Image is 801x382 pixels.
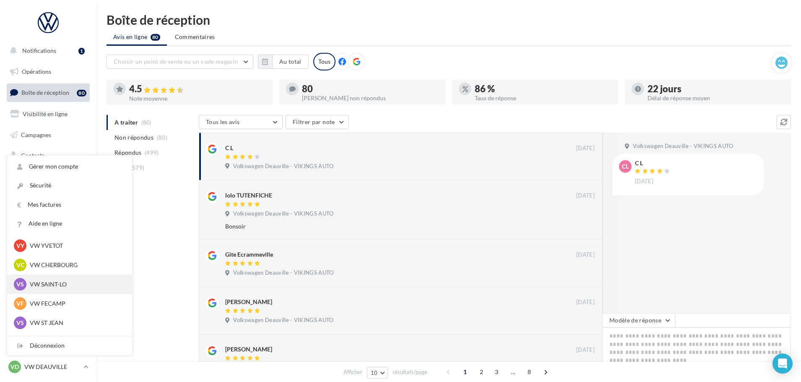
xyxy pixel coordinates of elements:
div: Bonsoir [225,222,540,231]
div: lolo TUTENFICHE [225,191,272,200]
a: Boîte de réception80 [5,83,91,101]
div: 22 jours [648,84,784,94]
span: VD [10,363,19,371]
span: VY [16,242,24,250]
a: Calendrier [5,189,91,206]
span: VF [16,299,24,308]
a: Sécurité [7,176,132,195]
div: [PERSON_NAME] [225,298,272,306]
p: VW CHERBOURG [30,261,122,269]
span: Volkswagen Deauville - VIKINGS AUTO [233,163,333,170]
span: Volkswagen Deauville - VIKINGS AUTO [633,143,733,150]
span: 8 [523,365,536,379]
span: 10 [371,369,378,376]
span: [DATE] [576,299,595,306]
p: VW DEAUVILLE [24,363,80,371]
span: (579) [130,164,145,171]
div: Gite Ecrammeville [225,250,273,259]
span: Répondus [114,148,142,157]
span: Afficher [343,368,362,376]
a: Aide en ligne [7,214,132,233]
a: Campagnes [5,126,91,144]
button: Modèle de réponse [602,313,675,327]
div: Déconnexion [7,336,132,355]
span: VC [16,261,24,269]
div: [PERSON_NAME] non répondus [302,95,439,101]
span: [DATE] [576,346,595,354]
span: 2 [475,365,488,379]
p: VW FECAMP [30,299,122,308]
div: Délai de réponse moyen [648,95,784,101]
div: 86 % [475,84,611,94]
div: Note moyenne [129,96,266,101]
span: Opérations [22,68,51,75]
span: 1 [458,365,472,379]
span: Boîte de réception [21,89,69,96]
div: C L [225,144,233,152]
div: Taux de réponse [475,95,611,101]
div: [PERSON_NAME] [225,345,272,353]
div: 1 [78,48,85,55]
span: ... [506,365,520,379]
div: Open Intercom Messenger [772,353,793,374]
span: (80) [157,134,167,141]
span: (499) [145,149,159,156]
span: Commentaires [175,33,215,41]
button: Choisir un point de vente ou un code magasin [107,55,253,69]
a: Visibilité en ligne [5,105,91,123]
a: PLV et print personnalisable [5,209,91,234]
button: Tous les avis [199,115,283,129]
span: Volkswagen Deauville - VIKINGS AUTO [233,269,333,277]
div: Boîte de réception [107,13,791,26]
span: [DATE] [576,145,595,152]
span: [DATE] [576,192,595,200]
span: Non répondus [114,133,153,142]
span: Tous les avis [206,118,240,125]
span: VS [16,319,24,327]
button: Au total [258,55,309,69]
span: Notifications [22,47,56,54]
span: VS [16,280,24,288]
a: Gérer mon compte [7,157,132,176]
span: Volkswagen Deauville - VIKINGS AUTO [233,317,333,324]
a: VD VW DEAUVILLE [7,359,90,375]
div: C L [635,160,672,166]
span: 3 [490,365,503,379]
button: Notifications 1 [5,42,88,60]
p: VW SAINT-LO [30,280,122,288]
a: Campagnes DataOnDemand [5,237,91,262]
span: Choisir un point de vente ou un code magasin [114,58,238,65]
span: [DATE] [576,251,595,259]
button: Au total [272,55,309,69]
span: Contacts [21,152,44,159]
p: VW YVETOT [30,242,122,250]
span: [DATE] [635,178,653,185]
div: 80 [302,84,439,94]
span: Visibilité en ligne [23,110,68,117]
a: Contacts [5,147,91,164]
div: 4.5 [129,84,266,94]
a: Mes factures [7,195,132,214]
div: Tous [313,53,335,70]
a: Opérations [5,63,91,81]
button: 10 [367,367,388,379]
a: Médiathèque [5,168,91,185]
span: CL [622,162,629,171]
span: Campagnes [21,131,51,138]
div: 80 [77,90,86,96]
p: VW ST JEAN [30,319,122,327]
button: Filtrer par note [286,115,349,129]
span: Volkswagen Deauville - VIKINGS AUTO [233,210,333,218]
span: résultats/page [393,368,427,376]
